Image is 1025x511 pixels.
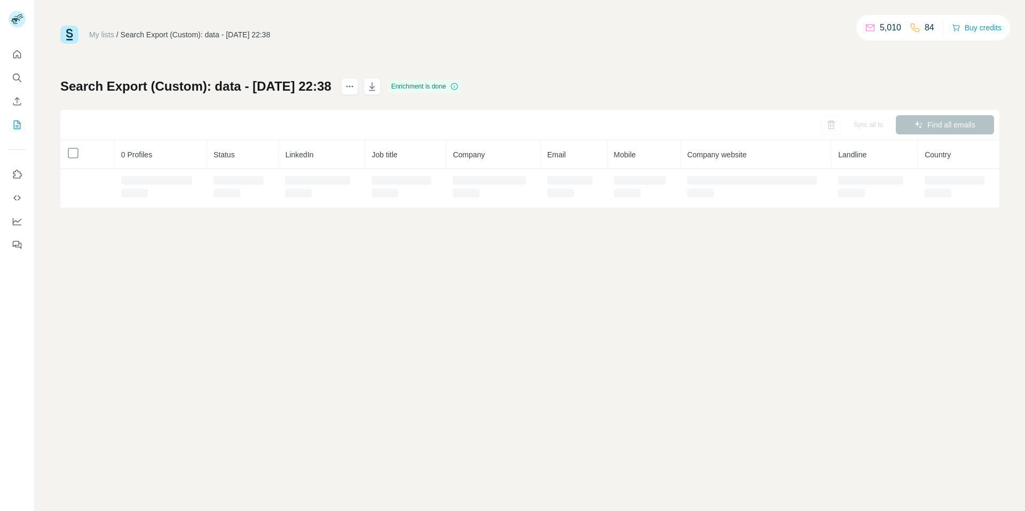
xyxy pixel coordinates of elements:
button: Enrich CSV [9,92,26,111]
span: Job title [372,150,397,159]
span: Status [214,150,235,159]
span: Company website [687,150,746,159]
img: Surfe Logo [60,26,78,44]
span: Email [547,150,566,159]
button: Use Surfe API [9,188,26,207]
li: / [116,29,119,40]
a: My lists [89,30,114,39]
span: Mobile [614,150,636,159]
button: Use Surfe on LinkedIn [9,165,26,184]
p: 5,010 [880,21,901,34]
button: Feedback [9,235,26,254]
span: Landline [838,150,866,159]
button: My lists [9,115,26,134]
button: Dashboard [9,212,26,231]
h1: Search Export (Custom): data - [DATE] 22:38 [60,78,332,95]
span: Company [453,150,485,159]
span: LinkedIn [285,150,313,159]
button: actions [341,78,358,95]
div: Search Export (Custom): data - [DATE] 22:38 [121,29,271,40]
button: Buy credits [952,20,1002,35]
div: Enrichment is done [388,80,462,93]
span: 0 Profiles [121,150,152,159]
span: Country [925,150,951,159]
button: Search [9,68,26,87]
p: 84 [925,21,934,34]
button: Quick start [9,45,26,64]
